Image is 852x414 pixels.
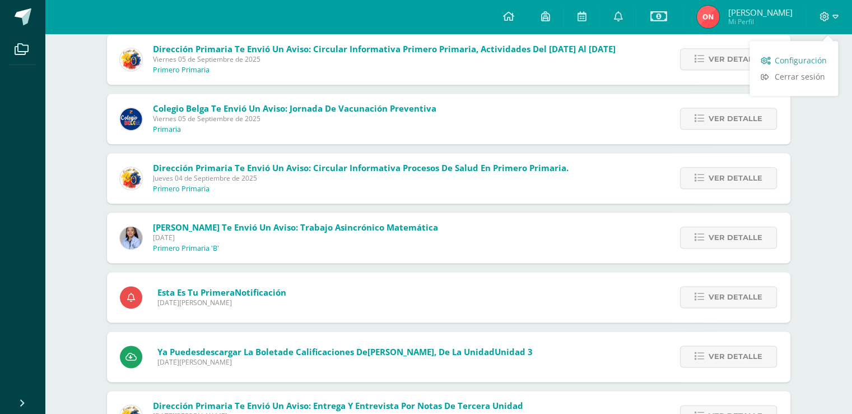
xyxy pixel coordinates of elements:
span: Ver detalle [709,227,762,248]
p: Primaria [153,125,181,134]
span: [DATE] [153,233,438,242]
img: 050f0ca4ac5c94d5388e1bdfdf02b0f1.png [120,48,142,71]
p: Primero Primaria 'B' [153,244,219,253]
p: Primero Primaria [153,66,209,75]
span: Jueves 04 de Septiembre de 2025 [153,173,569,183]
span: Ver detalle [709,287,762,307]
span: Ver detalle [709,49,762,70]
span: Ver detalle [709,108,762,129]
span: Viernes 05 de Septiembre de 2025 [153,54,616,64]
a: Cerrar sesión [749,68,838,85]
span: [DATE][PERSON_NAME] [157,357,533,367]
p: Primero Primaria [153,185,209,194]
span: Dirección Primaria te envió un aviso: Circular informativa Primero Primaria, actividades del [DAT... [153,43,616,54]
span: [PERSON_NAME] [728,7,792,18]
span: Dirección Primaria te envió un aviso: Entrega y entrevista por Notas de Tercera Unidad [153,400,523,411]
span: [PERSON_NAME] te envió un aviso: Trabajo asincrónico Matemática [153,222,438,233]
img: ec92e4375ac7f26c75a4ee24163246de.png [697,6,719,28]
span: [DATE][PERSON_NAME] [157,298,286,307]
span: [PERSON_NAME] [367,346,434,357]
span: Viernes 05 de Septiembre de 2025 [153,114,436,123]
span: Mi Perfil [728,17,792,26]
a: Configuración [749,52,838,68]
span: Dirección Primaria te envió un aviso: Circular informativa Procesos de Salud en Primero Primaria. [153,162,569,173]
span: descargar la boleta [200,346,283,357]
span: Colegio Belga te envió un aviso: Jornada de vacunación preventiva [153,103,436,114]
img: 919ad801bb7643f6f997765cf4083301.png [120,108,142,130]
span: Cerrar sesión [775,71,825,82]
img: cd70970ff989681eb4d9716f04c67d2c.png [120,227,142,249]
span: Notificación [235,287,286,298]
span: Configuración [775,55,827,66]
span: Unidad 3 [495,346,533,357]
span: Esta es tu primera [157,287,286,298]
span: Ya puedes de calificaciones de , de la unidad [157,346,533,357]
span: Ver detalle [709,168,762,188]
span: Ver detalle [709,346,762,367]
img: 050f0ca4ac5c94d5388e1bdfdf02b0f1.png [120,167,142,190]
